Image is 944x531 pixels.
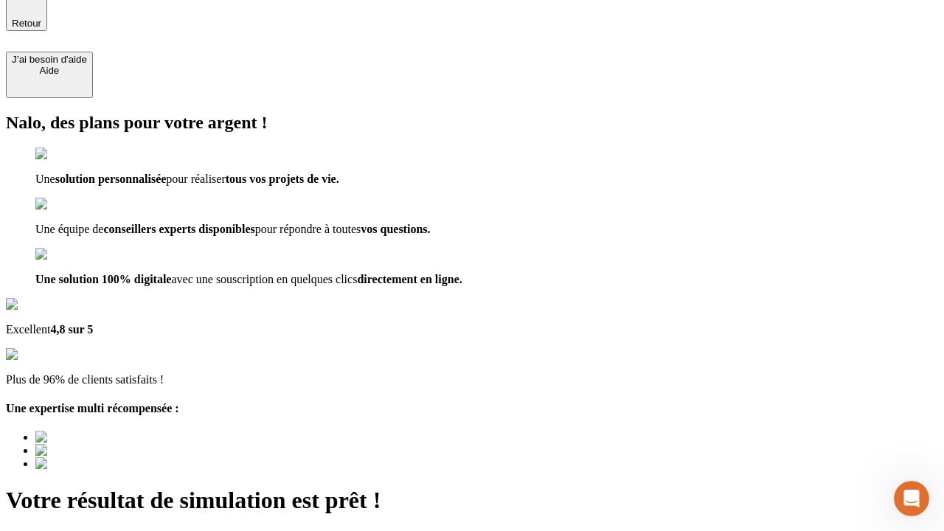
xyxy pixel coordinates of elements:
[6,52,93,98] button: J’ai besoin d'aideAide
[6,373,938,386] p: Plus de 96% de clients satisfaits !
[12,65,87,76] div: Aide
[35,198,99,211] img: checkmark
[35,223,103,235] span: Une équipe de
[50,323,93,336] span: 4,8 sur 5
[35,457,172,471] img: Best savings advice award
[35,431,172,444] img: Best savings advice award
[255,223,361,235] span: pour répondre à toutes
[103,223,254,235] span: conseillers experts disponibles
[171,273,357,285] span: avec une souscription en quelques clics
[361,223,430,235] span: vos questions.
[357,273,462,285] span: directement en ligne.
[6,402,938,415] h4: Une expertise multi récompensée :
[166,173,225,185] span: pour réaliser
[12,54,87,65] div: J’ai besoin d'aide
[6,298,91,311] img: Google Review
[6,348,79,361] img: reviews stars
[35,444,172,457] img: Best savings advice award
[894,481,929,516] iframe: Intercom live chat
[35,147,99,161] img: checkmark
[55,173,167,185] span: solution personnalisée
[35,248,99,261] img: checkmark
[35,273,171,285] span: Une solution 100% digitale
[226,173,339,185] span: tous vos projets de vie.
[6,323,50,336] span: Excellent
[12,18,41,29] span: Retour
[35,173,55,185] span: Une
[6,113,938,133] h2: Nalo, des plans pour votre argent !
[6,487,938,514] h1: Votre résultat de simulation est prêt !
